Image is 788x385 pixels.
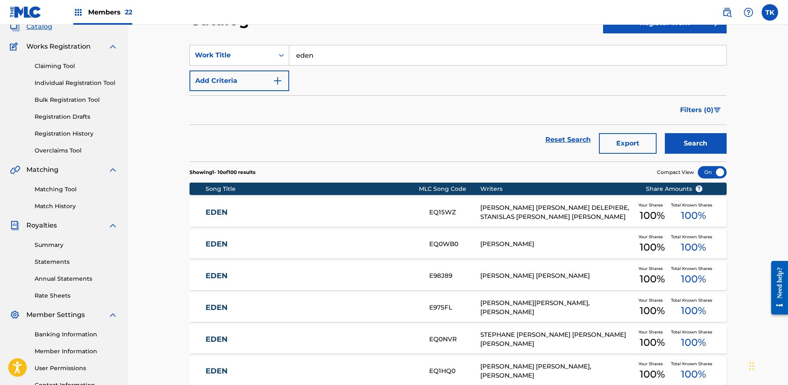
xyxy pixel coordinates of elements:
[640,335,665,350] span: 100 %
[35,258,118,266] a: Statements
[429,239,480,249] div: EQ0WB0
[744,7,753,17] img: help
[35,330,118,339] a: Banking Information
[675,100,727,120] button: Filters (0)
[206,208,418,217] a: EDEN
[35,146,118,155] a: Overclaims Tool
[722,7,732,17] img: search
[429,366,480,376] div: EQ1HQ0
[35,275,118,283] a: Annual Statements
[749,354,754,378] div: Drag
[419,185,480,193] div: MLC Song Code
[10,221,20,230] img: Royalties
[35,347,118,356] a: Member Information
[681,240,706,255] span: 100 %
[26,221,57,230] span: Royalties
[10,310,20,320] img: Member Settings
[638,361,666,367] span: Your Shares
[35,364,118,373] a: User Permissions
[665,133,727,154] button: Search
[35,96,118,104] a: Bulk Registration Tool
[681,367,706,382] span: 100 %
[26,310,85,320] span: Member Settings
[719,4,735,21] a: Public Search
[480,185,634,193] div: Writers
[206,271,418,281] a: EDEN
[108,165,118,175] img: expand
[638,234,666,240] span: Your Shares
[206,366,418,376] a: EDEN
[640,303,665,318] span: 100 %
[26,22,52,32] span: Catalog
[35,129,118,138] a: Registration History
[88,7,132,17] span: Members
[10,6,42,18] img: MLC Logo
[108,221,118,230] img: expand
[35,241,118,249] a: Summary
[681,208,706,223] span: 100 %
[10,42,21,52] img: Works Registration
[480,203,634,222] div: [PERSON_NAME] [PERSON_NAME] DELEPIERE, STANISLAS [PERSON_NAME] [PERSON_NAME]
[108,42,118,52] img: expand
[206,185,419,193] div: Song Title
[681,335,706,350] span: 100 %
[108,310,118,320] img: expand
[646,185,703,193] span: Share Amounts
[429,271,480,281] div: E98J89
[480,239,634,249] div: [PERSON_NAME]
[73,7,83,17] img: Top Rightsholders
[429,208,480,217] div: EQ15WZ
[747,345,788,385] iframe: Chat Widget
[671,297,716,303] span: Total Known Shares
[671,265,716,272] span: Total Known Shares
[35,202,118,211] a: Match History
[762,4,778,21] div: User Menu
[740,4,757,21] div: Help
[599,133,657,154] button: Export
[26,165,58,175] span: Matching
[10,165,20,175] img: Matching
[765,255,788,321] iframe: Resource Center
[189,70,289,91] button: Add Criteria
[680,105,713,115] span: Filters ( 0 )
[10,22,52,32] a: CatalogCatalog
[480,362,634,380] div: [PERSON_NAME] [PERSON_NAME], [PERSON_NAME]
[541,131,595,149] a: Reset Search
[681,303,706,318] span: 100 %
[125,8,132,16] span: 22
[681,272,706,286] span: 100 %
[480,330,634,349] div: STEPHANE [PERSON_NAME] [PERSON_NAME] [PERSON_NAME]
[657,169,694,176] span: Compact View
[640,240,665,255] span: 100 %
[640,367,665,382] span: 100 %
[206,239,418,249] a: EDEN
[638,265,666,272] span: Your Shares
[671,234,716,240] span: Total Known Shares
[671,202,716,208] span: Total Known Shares
[35,113,118,121] a: Registration Drafts
[189,169,255,176] p: Showing 1 - 10 of 100 results
[429,303,480,312] div: E975FL
[273,76,283,86] img: 9d2ae6d4665cec9f34b9.svg
[671,361,716,367] span: Total Known Shares
[35,185,118,194] a: Matching Tool
[480,298,634,317] div: [PERSON_NAME][PERSON_NAME], [PERSON_NAME]
[696,185,702,192] span: ?
[638,297,666,303] span: Your Shares
[429,335,480,344] div: EQ0NVR
[35,291,118,300] a: Rate Sheets
[35,79,118,87] a: Individual Registration Tool
[480,271,634,281] div: [PERSON_NAME] [PERSON_NAME]
[35,62,118,70] a: Claiming Tool
[189,45,727,162] form: Search Form
[638,202,666,208] span: Your Shares
[206,303,418,312] a: EDEN
[195,50,269,60] div: Work Title
[26,42,91,52] span: Works Registration
[640,272,665,286] span: 100 %
[671,329,716,335] span: Total Known Shares
[638,329,666,335] span: Your Shares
